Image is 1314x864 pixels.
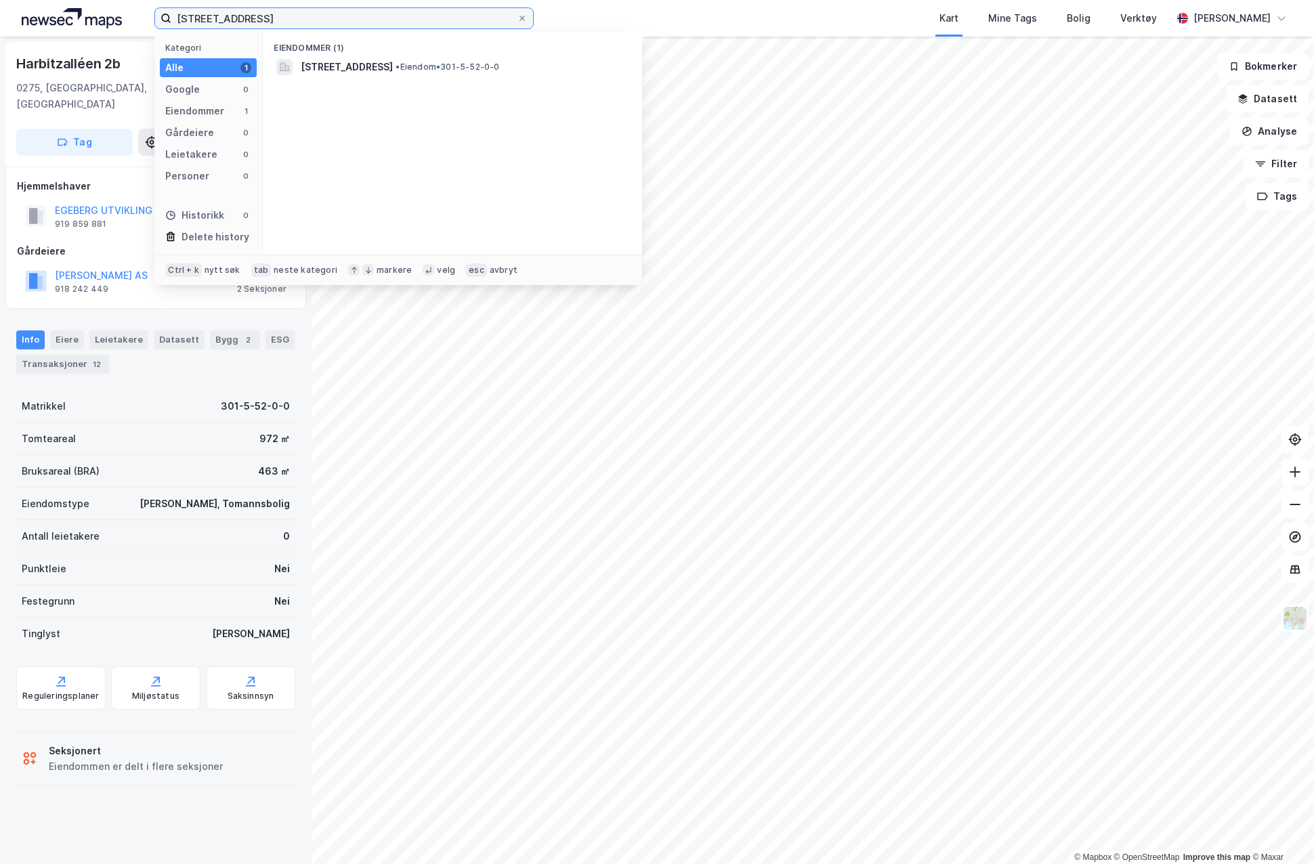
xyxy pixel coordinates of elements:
[274,561,290,577] div: Nei
[165,207,224,223] div: Historikk
[240,149,251,160] div: 0
[165,125,214,141] div: Gårdeiere
[22,528,100,544] div: Antall leietakere
[165,146,217,163] div: Leietakere
[228,691,274,701] div: Saksinnsyn
[988,10,1037,26] div: Mine Tags
[240,84,251,95] div: 0
[17,243,295,259] div: Gårdeiere
[165,81,200,98] div: Google
[22,561,66,577] div: Punktleie
[1067,10,1090,26] div: Bolig
[89,330,148,349] div: Leietakere
[165,103,224,119] div: Eiendommer
[210,330,260,349] div: Bygg
[1246,799,1314,864] iframe: Chat Widget
[22,463,100,479] div: Bruksareal (BRA)
[16,355,109,374] div: Transaksjoner
[154,330,205,349] div: Datasett
[1183,852,1250,862] a: Improve this map
[241,333,255,347] div: 2
[1074,852,1111,862] a: Mapbox
[22,398,66,414] div: Matrikkel
[274,265,337,276] div: neste kategori
[1282,605,1308,631] img: Z
[1246,183,1309,210] button: Tags
[1120,10,1157,26] div: Verktøy
[165,168,209,184] div: Personer
[490,265,517,276] div: avbryt
[237,284,287,295] div: 2 Seksjoner
[140,496,290,512] div: [PERSON_NAME], Tomannsbolig
[55,219,106,230] div: 919 859 881
[132,691,179,701] div: Miljøstatus
[16,330,45,349] div: Info
[240,127,251,138] div: 0
[251,263,272,277] div: tab
[240,62,251,73] div: 1
[49,758,223,775] div: Eiendommen er delt i flere seksjoner
[205,265,240,276] div: nytt søk
[377,265,412,276] div: markere
[182,229,249,245] div: Delete history
[221,398,290,414] div: 301-5-52-0-0
[1217,53,1309,80] button: Bokmerker
[274,593,290,609] div: Nei
[240,210,251,221] div: 0
[165,263,202,277] div: Ctrl + k
[240,171,251,181] div: 0
[259,431,290,447] div: 972 ㎡
[90,358,104,371] div: 12
[1114,852,1180,862] a: OpenStreetMap
[22,593,75,609] div: Festegrunn
[396,62,400,72] span: •
[55,284,108,295] div: 918 242 449
[49,743,223,759] div: Seksjonert
[22,8,122,28] img: logo.a4113a55bc3d86da70a041830d287a7e.svg
[1246,799,1314,864] div: Kontrollprogram for chat
[165,60,184,76] div: Alle
[396,62,499,72] span: Eiendom • 301-5-52-0-0
[212,626,290,642] div: [PERSON_NAME]
[437,265,455,276] div: velg
[22,496,89,512] div: Eiendomstype
[16,53,123,74] div: Harbitzalléen 2b
[171,8,517,28] input: Søk på adresse, matrikkel, gårdeiere, leietakere eller personer
[22,691,99,701] div: Reguleringsplaner
[258,463,290,479] div: 463 ㎡
[22,431,76,447] div: Tomteareal
[1230,118,1309,145] button: Analyse
[939,10,958,26] div: Kart
[1244,150,1309,177] button: Filter
[263,32,642,56] div: Eiendommer (1)
[240,106,251,116] div: 1
[22,626,60,642] div: Tinglyst
[16,129,133,156] button: Tag
[283,528,290,544] div: 0
[17,178,295,194] div: Hjemmelshaver
[50,330,84,349] div: Eiere
[16,80,192,112] div: 0275, [GEOGRAPHIC_DATA], [GEOGRAPHIC_DATA]
[301,59,393,75] span: [STREET_ADDRESS]
[165,43,257,53] div: Kategori
[1193,10,1271,26] div: [PERSON_NAME]
[466,263,487,277] div: esc
[266,330,295,349] div: ESG
[1226,85,1309,112] button: Datasett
